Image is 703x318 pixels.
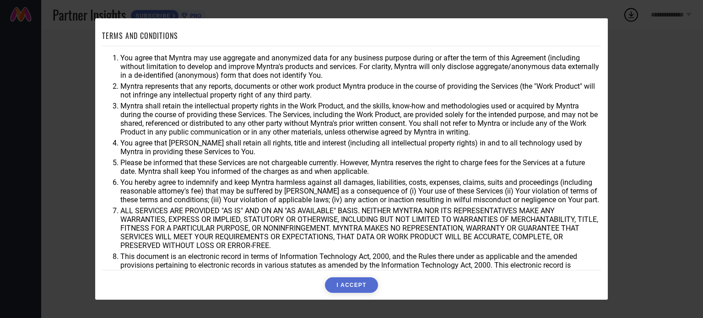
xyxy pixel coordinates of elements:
li: Please be informed that these Services are not chargeable currently. However, Myntra reserves the... [120,158,601,176]
h1: TERMS AND CONDITIONS [102,30,178,41]
button: I ACCEPT [325,277,378,293]
li: Myntra shall retain the intellectual property rights in the Work Product, and the skills, know-ho... [120,102,601,136]
li: Myntra represents that any reports, documents or other work product Myntra produce in the course ... [120,82,601,99]
li: You hereby agree to indemnify and keep Myntra harmless against all damages, liabilities, costs, e... [120,178,601,204]
li: This document is an electronic record in terms of Information Technology Act, 2000, and the Rules... [120,252,601,278]
li: You agree that Myntra may use aggregate and anonymized data for any business purpose during or af... [120,54,601,80]
li: You agree that [PERSON_NAME] shall retain all rights, title and interest (including all intellect... [120,139,601,156]
li: ALL SERVICES ARE PROVIDED "AS IS" AND ON AN "AS AVAILABLE" BASIS. NEITHER MYNTRA NOR ITS REPRESEN... [120,206,601,250]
